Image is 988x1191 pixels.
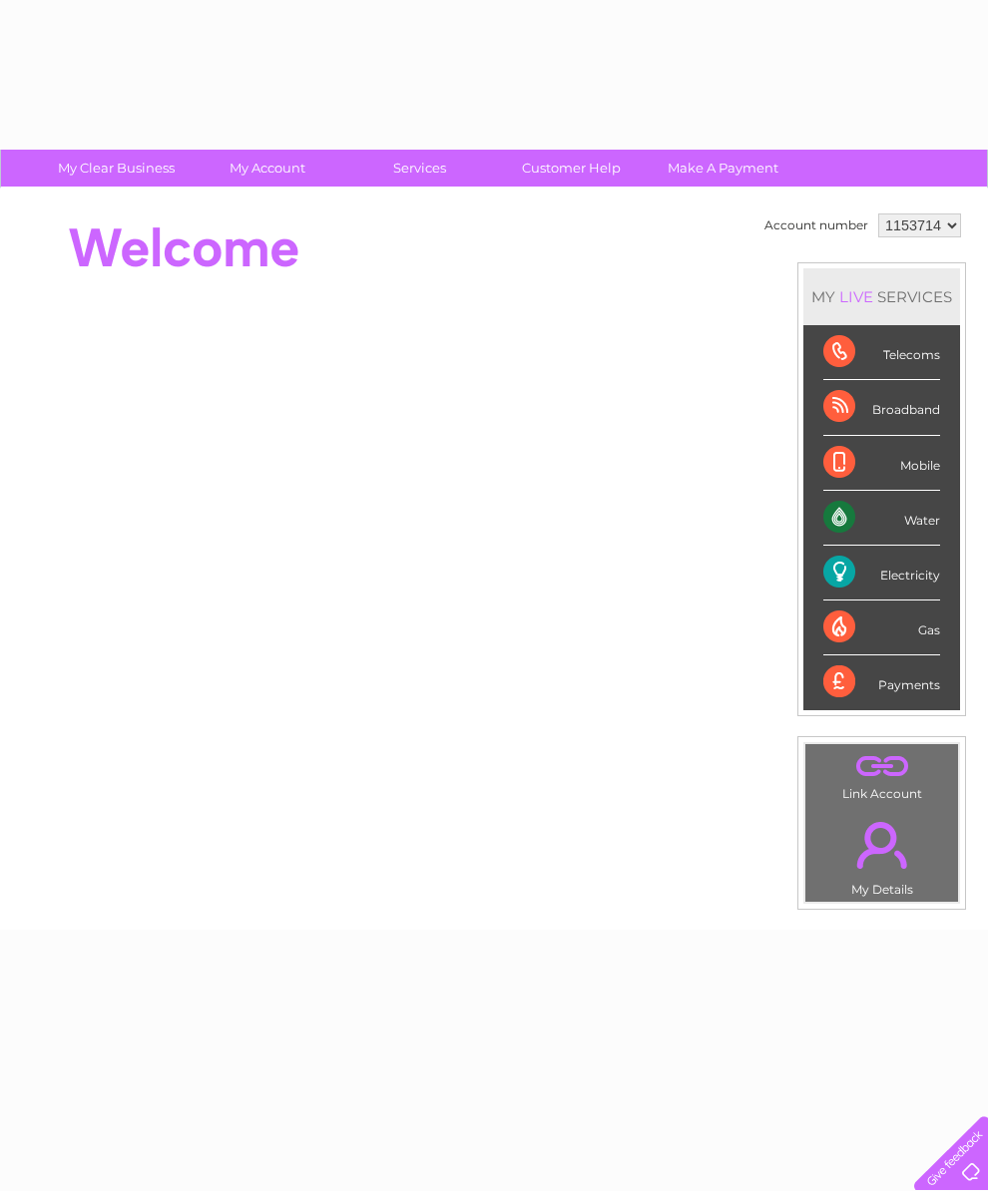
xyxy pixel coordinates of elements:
[823,325,940,380] div: Telecoms
[759,208,873,242] td: Account number
[810,749,953,784] a: .
[823,491,940,546] div: Water
[804,743,959,806] td: Link Account
[34,150,199,187] a: My Clear Business
[337,150,502,187] a: Services
[641,150,805,187] a: Make A Payment
[804,805,959,903] td: My Details
[823,380,940,435] div: Broadband
[489,150,654,187] a: Customer Help
[823,436,940,491] div: Mobile
[823,655,940,709] div: Payments
[823,546,940,600] div: Electricity
[186,150,350,187] a: My Account
[803,268,960,325] div: MY SERVICES
[810,810,953,880] a: .
[823,600,940,655] div: Gas
[835,287,877,306] div: LIVE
